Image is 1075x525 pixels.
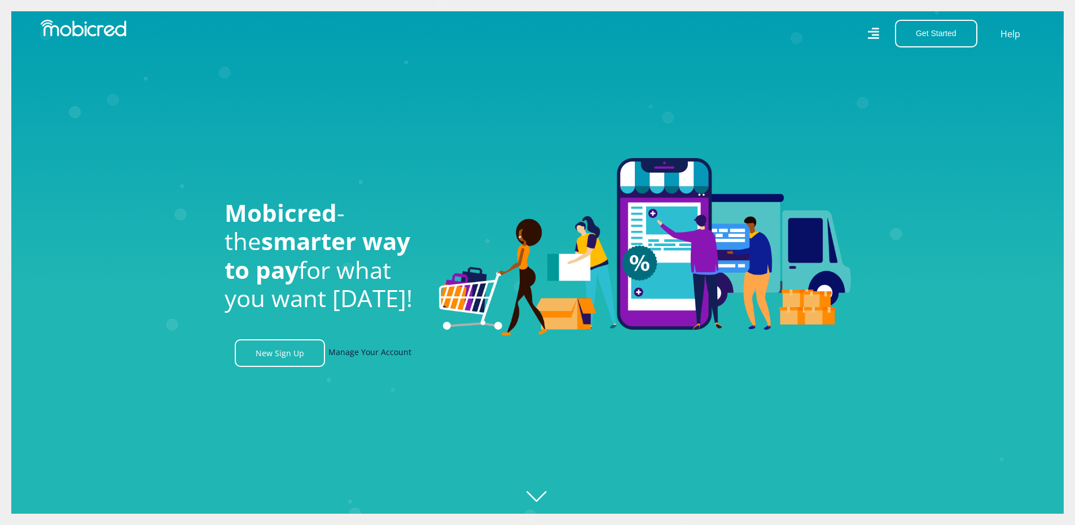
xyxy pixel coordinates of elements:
span: smarter way to pay [225,225,410,285]
a: Manage Your Account [328,339,411,367]
button: Get Started [895,20,977,47]
img: Welcome to Mobicred [439,158,851,336]
span: Mobicred [225,196,337,229]
img: Mobicred [41,20,126,37]
h1: - the for what you want [DATE]! [225,199,422,313]
a: New Sign Up [235,339,325,367]
a: Help [1000,27,1021,41]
